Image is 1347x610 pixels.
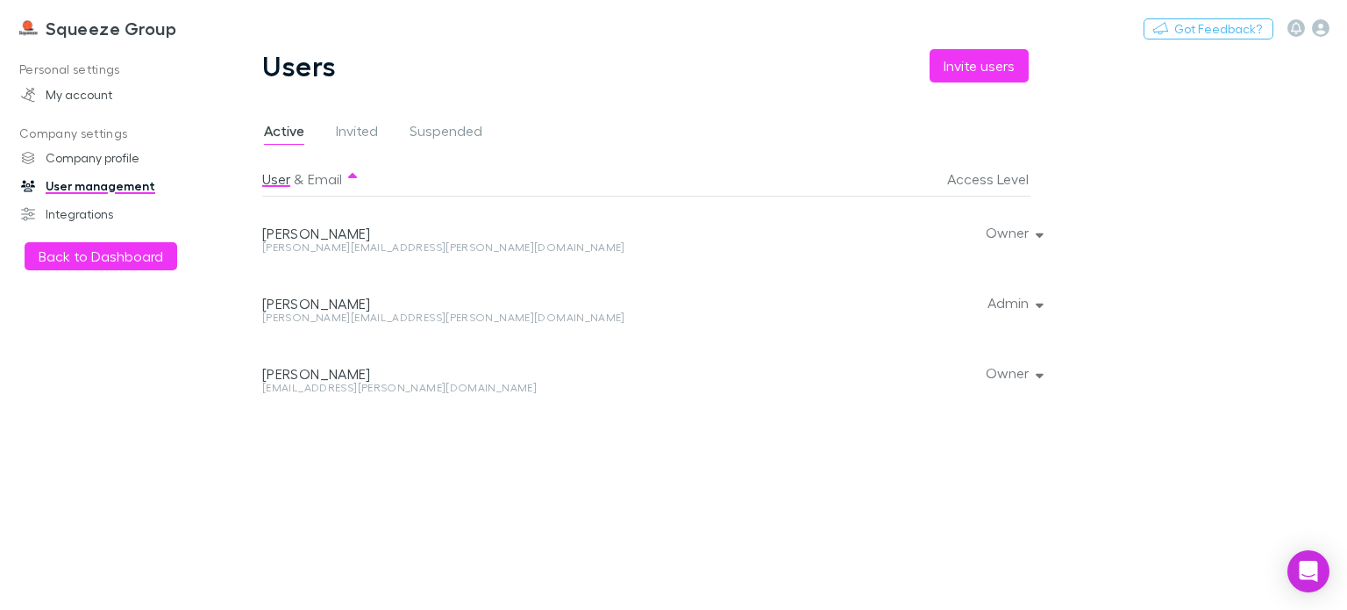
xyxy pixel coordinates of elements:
button: Admin [973,291,1054,315]
div: [PERSON_NAME][EMAIL_ADDRESS][PERSON_NAME][DOMAIN_NAME] [262,242,747,253]
a: Company profile [4,144,230,172]
p: Company settings [4,123,230,145]
div: & [262,161,747,197]
button: User [262,161,290,197]
img: Squeeze Group's Logo [18,18,39,39]
a: Integrations [4,200,230,228]
button: Owner [972,361,1054,385]
h1: Users [262,49,337,83]
span: Suspended [410,122,482,145]
a: Squeeze Group [7,7,187,49]
div: [PERSON_NAME] [262,365,747,383]
a: User management [4,172,230,200]
button: Owner [972,220,1054,245]
button: Back to Dashboard [25,242,177,270]
div: [PERSON_NAME] [262,295,747,312]
button: Access Level [947,161,1050,197]
div: [PERSON_NAME][EMAIL_ADDRESS][PERSON_NAME][DOMAIN_NAME] [262,312,747,323]
button: Invite users [930,49,1029,83]
div: Open Intercom Messenger [1287,550,1329,592]
div: [PERSON_NAME] [262,225,747,242]
span: Active [264,122,304,145]
button: Email [308,161,342,197]
button: Got Feedback? [1144,18,1273,39]
p: Personal settings [4,59,230,81]
div: [EMAIL_ADDRESS][PERSON_NAME][DOMAIN_NAME] [262,383,747,393]
a: My account [4,81,230,109]
span: Invited [336,122,378,145]
h3: Squeeze Group [46,18,176,39]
